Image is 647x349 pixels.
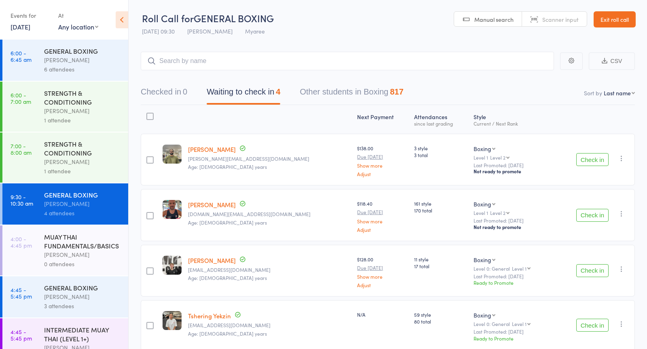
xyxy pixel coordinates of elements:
[357,219,407,224] a: Show more
[357,171,407,177] a: Adjust
[44,55,121,65] div: [PERSON_NAME]
[163,200,182,219] img: image1711618482.png
[188,156,351,162] small: timothy.arulsakayam@gmail.com
[474,335,550,342] div: Ready to Promote
[11,143,32,156] time: 7:00 - 8:00 am
[474,121,550,126] div: Current / Next Rank
[474,155,550,160] div: Level 1
[474,266,550,271] div: Level 0: General
[474,210,550,215] div: Level 1
[58,9,98,22] div: At
[11,92,31,105] time: 6:00 - 7:00 am
[576,264,609,277] button: Check in
[357,209,407,215] small: Due [DATE]
[474,224,550,230] div: Not ready to promote
[188,163,267,170] span: Age: [DEMOGRAPHIC_DATA] years
[411,109,470,130] div: Atten­dances
[584,89,602,97] label: Sort by
[188,145,236,153] a: [PERSON_NAME]
[44,301,121,311] div: 3 attendees
[44,259,121,269] div: 0 attendees
[44,292,121,301] div: [PERSON_NAME]
[357,311,407,318] div: N/A
[207,83,280,105] button: Waiting to check in4
[474,279,550,286] div: Ready to Promote
[194,11,274,25] span: GENERAL BOXING
[44,157,121,166] div: [PERSON_NAME]
[44,65,121,74] div: 6 attendees
[414,121,467,126] div: since last grading
[414,145,467,151] span: 3 style
[414,207,467,214] span: 170 total
[604,89,631,97] div: Last name
[142,27,175,35] span: [DATE] 09:30
[44,250,121,259] div: [PERSON_NAME]
[44,88,121,106] div: STRENGTH & CONDITIONING
[11,9,50,22] div: Events for
[44,139,121,157] div: STRENGTH & CONDITIONING
[188,274,267,281] span: Age: [DEMOGRAPHIC_DATA] years
[576,209,609,222] button: Check in
[11,235,32,248] time: 4:00 - 4:45 pm
[474,311,491,319] div: Boxing
[357,265,407,271] small: Due [DATE]
[141,52,554,70] input: Search by name
[188,330,267,337] span: Age: [DEMOGRAPHIC_DATA] years
[44,208,121,218] div: 4 attendees
[357,227,407,232] a: Adjust
[357,154,407,160] small: Due [DATE]
[44,325,121,343] div: INTERMEDIATE MUAY THAI (LEVEL 1+)
[512,266,526,271] div: Level 1
[357,274,407,279] a: Show more
[414,200,467,207] span: 161 style
[474,168,550,174] div: Not ready to promote
[188,267,351,273] small: lukejar123@gmail.com
[245,27,265,35] span: Myaree
[542,15,579,23] span: Scanner input
[576,153,609,166] button: Check in
[44,116,121,125] div: 1 attendee
[414,151,467,158] span: 3 total
[183,87,187,96] div: 0
[357,282,407,288] a: Adjust
[2,183,128,225] a: 9:30 -10:30 amGENERAL BOXING[PERSON_NAME]4 attendees
[11,286,32,299] time: 4:45 - 5:45 pm
[188,311,231,320] a: Tshering Yekzin
[44,166,121,176] div: 1 attendee
[414,263,467,269] span: 17 total
[474,200,491,208] div: Boxing
[2,40,128,81] a: 6:00 -6:45 amGENERAL BOXING[PERSON_NAME]6 attendees
[188,322,351,328] small: tsheringyekzin@gmail.com
[474,218,550,223] small: Last Promoted: [DATE]
[390,87,403,96] div: 817
[11,50,32,63] time: 6:00 - 6:45 am
[11,22,30,31] a: [DATE]
[474,15,514,23] span: Manual search
[11,193,33,206] time: 9:30 - 10:30 am
[414,318,467,325] span: 80 total
[44,190,121,199] div: GENERAL BOXING
[512,321,526,326] div: Level 1
[276,87,280,96] div: 4
[474,321,550,326] div: Level 0: General
[44,232,121,250] div: MUAY THAI FUNDAMENTALS/BASICS
[188,219,267,226] span: Age: [DEMOGRAPHIC_DATA] years
[188,256,236,265] a: [PERSON_NAME]
[141,83,187,105] button: Checked in0
[357,200,407,232] div: $118.40
[474,329,550,334] small: Last Promoted: [DATE]
[2,276,128,317] a: 4:45 -5:45 pmGENERAL BOXING[PERSON_NAME]3 attendees
[163,145,182,164] img: image1730240169.png
[163,311,182,330] img: image1741859834.png
[470,109,554,130] div: Style
[414,256,467,263] span: 11 style
[163,256,182,275] img: image1750124060.png
[414,311,467,318] span: 59 style
[490,155,505,160] div: Level 2
[490,210,505,215] div: Level 2
[2,225,128,275] a: 4:00 -4:45 pmMUAY THAI FUNDAMENTALS/BASICS[PERSON_NAME]0 attendees
[589,53,635,70] button: CSV
[357,163,407,168] a: Show more
[594,11,636,27] a: Exit roll call
[474,273,550,279] small: Last Promoted: [DATE]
